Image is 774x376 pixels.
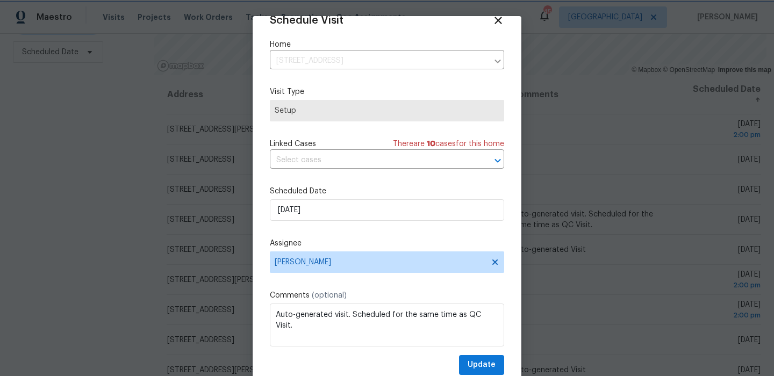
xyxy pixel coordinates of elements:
input: Select cases [270,152,474,169]
button: Update [459,355,504,375]
input: Enter in an address [270,53,488,69]
textarea: Auto-generated visit. Scheduled for the same time as QC Visit. [270,303,504,346]
span: Update [468,358,496,372]
label: Visit Type [270,86,504,97]
label: Home [270,39,504,50]
span: Schedule Visit [270,15,343,26]
span: (optional) [312,292,347,299]
span: There are case s for this home [393,139,504,149]
span: Close [492,15,504,26]
span: Linked Cases [270,139,316,149]
label: Comments [270,290,504,301]
label: Assignee [270,238,504,249]
span: Setup [275,105,499,116]
input: M/D/YYYY [270,199,504,221]
button: Open [490,153,505,168]
span: [PERSON_NAME] [275,258,485,266]
label: Scheduled Date [270,186,504,197]
span: 10 [427,140,435,148]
